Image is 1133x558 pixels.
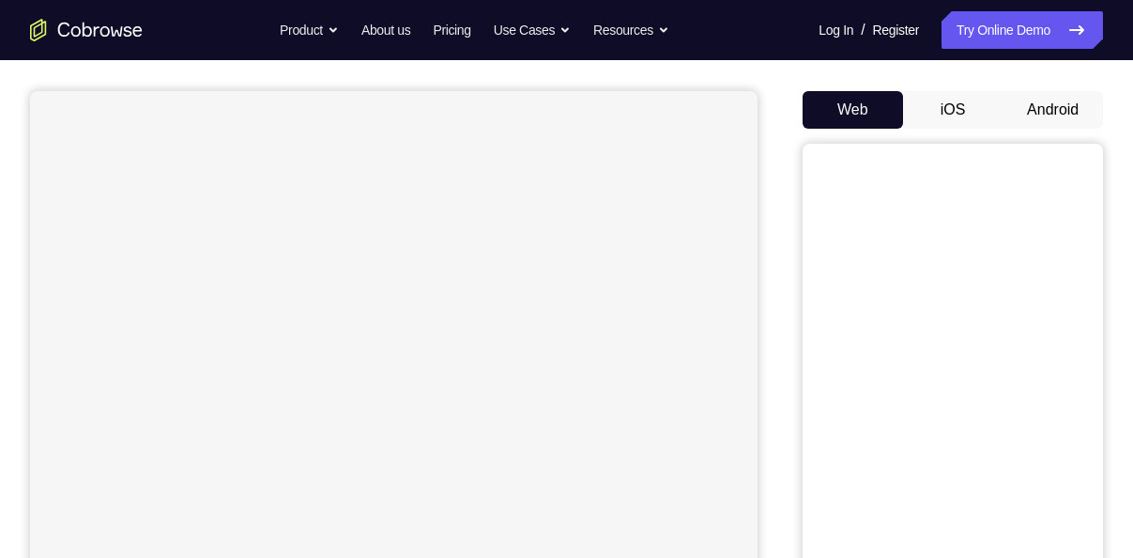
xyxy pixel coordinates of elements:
button: Use Cases [494,11,571,49]
a: Go to the home page [30,19,143,41]
span: / [861,19,865,41]
a: Try Online Demo [942,11,1103,49]
a: Register [873,11,919,49]
button: Android [1003,91,1103,129]
a: Pricing [433,11,470,49]
a: Log In [819,11,853,49]
a: About us [361,11,410,49]
button: Web [803,91,903,129]
button: Resources [593,11,669,49]
button: iOS [903,91,1003,129]
button: Product [280,11,339,49]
